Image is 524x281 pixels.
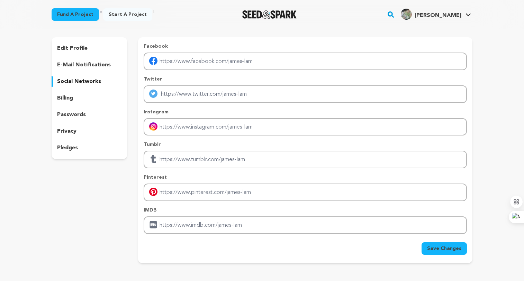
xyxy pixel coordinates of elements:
[144,53,467,70] input: Enter facebook profile link
[427,245,461,252] span: Save Changes
[57,77,101,86] p: social networks
[242,10,297,19] a: Seed&Spark Homepage
[422,242,467,255] button: Save Changes
[52,76,127,87] button: social networks
[399,7,472,22] span: James L.'s Profile
[144,141,467,148] p: Tumblr
[149,155,157,163] img: tumblr.svg
[149,57,157,65] img: facebook-mobile.svg
[57,111,86,119] p: passwords
[144,184,467,201] input: Enter pinterest profile link
[52,142,127,153] button: pledges
[57,144,78,152] p: pledges
[415,13,461,18] span: [PERSON_NAME]
[144,76,467,83] p: Twitter
[57,94,73,102] p: billing
[149,122,157,131] img: instagram-mobile.svg
[52,93,127,104] button: billing
[52,126,127,137] button: privacy
[144,216,467,234] input: Enter IMDB profile link
[399,7,472,20] a: James L.'s Profile
[144,43,467,50] p: Facebook
[52,109,127,120] button: passwords
[149,90,157,98] img: twitter-mobile.svg
[144,174,467,181] p: Pinterest
[52,43,127,54] button: edit profile
[144,109,467,115] p: Instagram
[144,151,467,168] input: Enter tubmlr profile link
[52,59,127,71] button: e-mail notifications
[401,9,461,20] div: James L.'s Profile
[103,8,152,21] a: Start a project
[149,221,157,229] img: imdb.svg
[144,207,467,214] p: IMDB
[52,8,99,21] a: Fund a project
[242,10,297,19] img: Seed&Spark Logo Dark Mode
[144,118,467,136] input: Enter instagram handle link
[57,127,76,135] p: privacy
[57,44,88,53] p: edit profile
[144,85,467,103] input: Enter twitter profile link
[149,188,157,196] img: pinterest-mobile.svg
[401,9,412,20] img: lsd.jpg
[57,61,111,69] p: e-mail notifications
